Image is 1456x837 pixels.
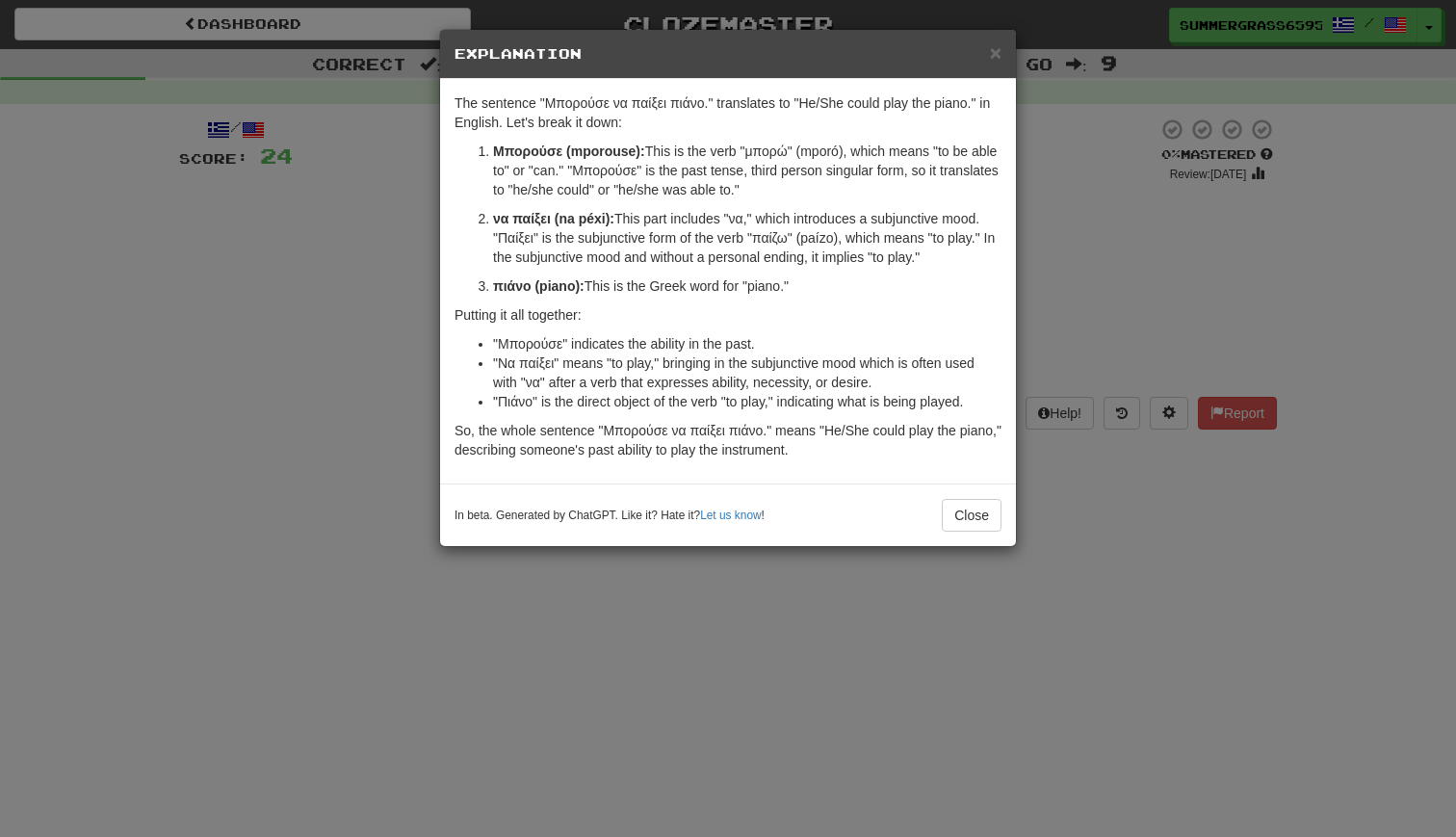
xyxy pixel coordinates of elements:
[493,392,1001,411] li: "Πιάνο" is the direct object of the verb "to play," indicating what is being played.
[455,44,1001,64] h5: Explanation
[493,276,1001,296] p: This is the Greek word for "piano."
[493,209,1001,267] p: This part includes "να," which introduces a subjunctive mood. "Παίξει" is the subjunctive form of...
[700,509,761,522] a: Let us know
[493,144,645,159] strong: Μπορούσε (mporouse):
[455,508,765,524] small: In beta. Generated by ChatGPT. Like it? Hate it? !
[455,305,1001,325] p: Putting it all together:
[455,93,1001,132] p: The sentence "Μπορούσε να παίξει πιάνο." translates to "He/She could play the piano." in English....
[455,421,1001,459] p: So, the whole sentence "Μπορούσε να παίξει πιάνο." means "He/She could play the piano," describin...
[990,42,1001,63] button: Close
[990,41,1001,64] span: ×
[493,142,1001,199] p: This is the verb "μπορώ" (mporó), which means "to be able to" or "can." "Μπορούσε" is the past te...
[942,499,1001,532] button: Close
[493,211,614,226] strong: να παίξει (na péxi):
[493,334,1001,353] li: "Μπορούσε" indicates the ability in the past.
[493,353,1001,392] li: "Να παίξει" means "to play," bringing in the subjunctive mood which is often used with "να" after...
[493,278,585,294] strong: πιάνο (piano):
